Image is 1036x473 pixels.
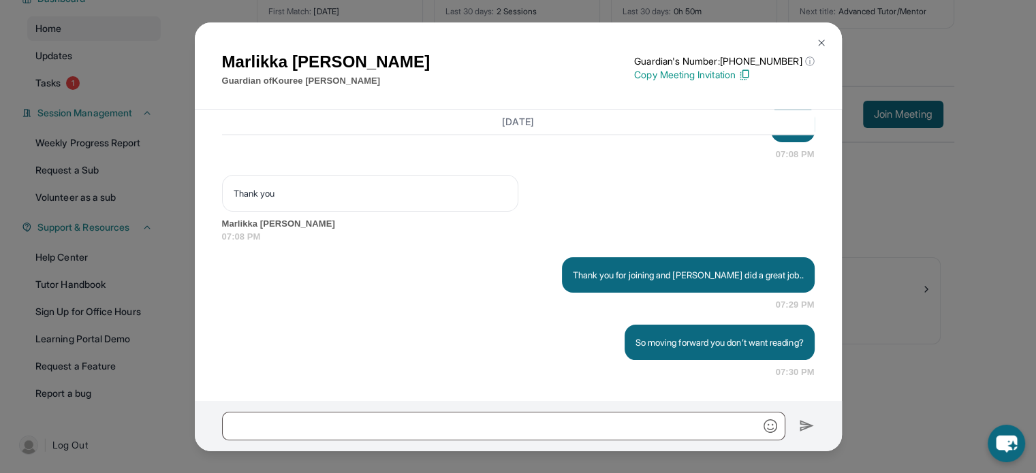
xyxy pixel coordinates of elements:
p: Guardian of Kouree [PERSON_NAME] [222,74,430,88]
img: Close Icon [816,37,827,48]
p: Thank you [234,186,507,200]
img: Copy Icon [738,69,751,81]
h3: [DATE] [222,115,815,129]
p: Copy Meeting Invitation [634,68,814,82]
span: 07:30 PM [776,365,815,379]
img: Send icon [799,418,815,434]
h1: Marlikka [PERSON_NAME] [222,50,430,74]
button: chat-button [988,425,1025,462]
img: Emoji [764,419,777,433]
span: 07:08 PM [776,148,815,161]
span: 07:29 PM [776,298,815,312]
span: Marlikka [PERSON_NAME] [222,217,815,231]
p: Thank you for joining and [PERSON_NAME] did a great job.. [573,268,804,282]
p: Guardian's Number: [PHONE_NUMBER] [634,54,814,68]
span: 07:08 PM [222,230,815,244]
span: ⓘ [804,54,814,68]
p: So moving forward you don’t want reading? [635,336,804,349]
